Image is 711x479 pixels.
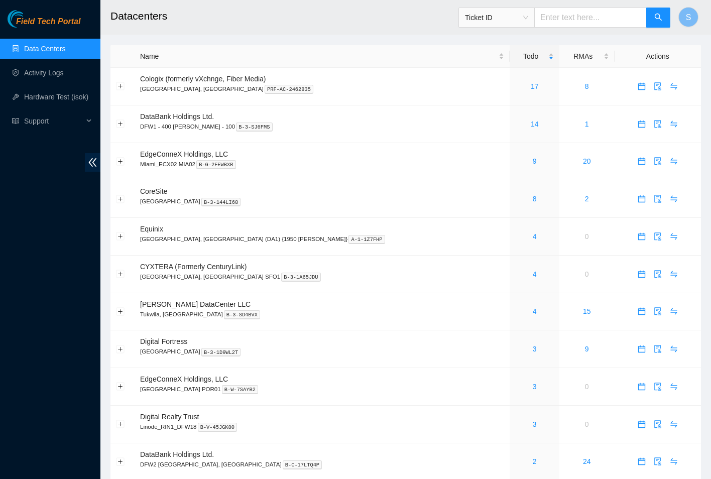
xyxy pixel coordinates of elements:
[140,337,187,345] span: Digital Fortress
[650,270,666,278] a: audit
[585,420,589,428] a: 0
[634,82,650,90] a: calendar
[585,345,589,353] a: 9
[634,157,650,165] a: calendar
[348,235,385,244] kbd: A-1-1Z7FHP
[650,307,665,315] span: audit
[236,123,272,132] kbd: B-3-SJ6FMS
[650,232,666,241] a: audit
[650,157,666,165] a: audit
[666,270,682,278] a: swap
[140,310,504,319] p: Tukwila, [GEOGRAPHIC_DATA]
[666,307,681,315] span: swap
[634,120,650,128] a: calendar
[533,307,537,315] a: 4
[140,347,504,356] p: [GEOGRAPHIC_DATA]
[650,195,666,203] a: audit
[585,270,589,278] a: 0
[650,195,665,203] span: audit
[140,422,504,431] p: Linode_RIN1_DFW18
[650,78,666,94] button: audit
[534,8,647,28] input: Enter text here...
[198,423,238,432] kbd: B-V-45JGK80
[634,341,650,357] button: calendar
[666,307,682,315] a: swap
[634,345,649,353] span: calendar
[666,457,682,465] a: swap
[666,120,681,128] span: swap
[140,150,228,158] span: EdgeConneX Holdings, LLC
[16,17,80,27] span: Field Tech Portal
[140,225,163,233] span: Equinix
[140,300,251,308] span: [PERSON_NAME] DataCenter LLC
[686,11,691,24] span: S
[140,84,504,93] p: [GEOGRAPHIC_DATA], [GEOGRAPHIC_DATA]
[12,117,19,125] span: read
[634,116,650,132] button: calendar
[531,82,539,90] a: 17
[650,120,665,128] span: audit
[140,187,167,195] span: CoreSite
[650,228,666,245] button: audit
[634,420,650,428] a: calendar
[533,420,537,428] a: 3
[533,457,537,465] a: 2
[634,303,650,319] button: calendar
[140,375,228,383] span: EdgeConneX Holdings, LLC
[634,453,650,469] button: calendar
[196,160,236,169] kbd: B-G-2FEWBXR
[650,153,666,169] button: audit
[140,160,504,169] p: Miami_ECX02 MIA02
[666,153,682,169] button: swap
[634,270,649,278] span: calendar
[140,385,504,394] p: [GEOGRAPHIC_DATA] POR01
[116,195,125,203] button: Expand row
[634,420,649,428] span: calendar
[634,232,649,241] span: calendar
[666,270,681,278] span: swap
[585,195,589,203] a: 2
[116,457,125,465] button: Expand row
[585,82,589,90] a: 8
[650,307,666,315] a: audit
[140,450,214,458] span: DataBank Holdings Ltd.
[650,120,666,128] a: audit
[650,82,666,90] a: audit
[583,157,591,165] a: 20
[140,112,214,121] span: DataBank Holdings Ltd.
[281,273,321,282] kbd: B-3-1A65JDU
[533,270,537,278] a: 4
[666,416,682,432] button: swap
[666,120,682,128] a: swap
[650,383,665,391] span: audit
[666,345,682,353] a: swap
[666,232,681,241] span: swap
[140,413,199,421] span: Digital Realty Trust
[666,228,682,245] button: swap
[140,272,504,281] p: [GEOGRAPHIC_DATA], [GEOGRAPHIC_DATA] SFO1
[650,457,665,465] span: audit
[531,120,539,128] a: 14
[201,198,241,207] kbd: B-3-144LI68
[533,232,537,241] a: 4
[666,116,682,132] button: swap
[585,120,589,128] a: 1
[634,383,649,391] span: calendar
[666,195,682,203] a: swap
[116,82,125,90] button: Expand row
[666,345,681,353] span: swap
[650,345,666,353] a: audit
[265,85,313,94] kbd: PRF-AC-2462835
[85,153,100,172] span: double-left
[615,45,701,68] th: Actions
[634,78,650,94] button: calendar
[650,303,666,319] button: audit
[666,157,682,165] a: swap
[116,307,125,315] button: Expand row
[140,197,504,206] p: [GEOGRAPHIC_DATA]
[650,453,666,469] button: audit
[634,345,650,353] a: calendar
[585,232,589,241] a: 0
[224,310,260,319] kbd: B-3-SD4BVX
[650,345,665,353] span: audit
